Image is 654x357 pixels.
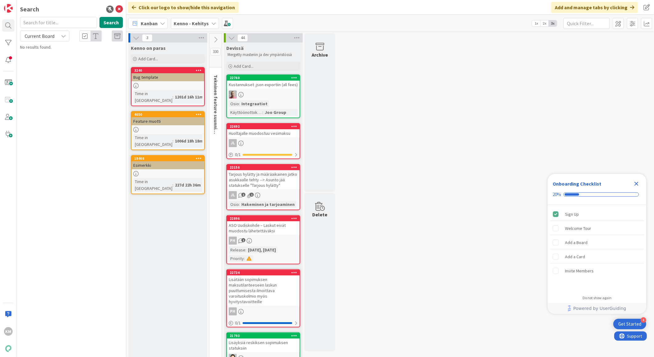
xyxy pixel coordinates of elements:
div: ASO Uudiskohde – Laskut eivät muodostu lähetettäväksi [227,221,300,235]
div: Footer [548,303,646,314]
img: avatar [4,344,13,353]
div: 22896 [230,216,300,221]
div: Add a Board is incomplete. [550,236,644,249]
div: 1006d 18h 18m [173,138,204,144]
div: Huoltajalle muodostuu vesimaksu [227,129,300,137]
div: 18466 [131,156,204,161]
div: Sign Up [565,211,579,218]
span: Kenno on paras [131,45,166,51]
div: Archive [312,51,328,58]
div: Lisäyksiä reskiksen sopimuksen statuksiin [227,339,300,352]
span: 0 / 1 [235,151,241,158]
div: 0/1 [227,319,300,327]
div: 20% [553,192,561,197]
div: [DATE], [DATE] [246,247,277,253]
div: Time in [GEOGRAPHIC_DATA] [133,178,172,192]
span: 330 [210,48,221,55]
span: : [244,255,245,262]
div: 21793 [230,334,300,338]
span: 1 [250,193,254,197]
input: Search for title... [20,17,97,28]
div: HJ [227,90,300,98]
div: Checklist items [548,205,646,291]
input: Quick Filter... [563,18,610,29]
div: 22692Huoltajalle muodostuu vesimaksu [227,124,300,137]
button: Search [99,17,123,28]
div: 4650Feature muotti [131,112,204,125]
a: 4650Feature muottiTime in [GEOGRAPHIC_DATA]:1006d 18h 18m [131,111,205,150]
div: Time in [GEOGRAPHIC_DATA] [133,134,172,148]
div: JL [229,139,237,147]
div: Checklist progress: 20% [553,192,641,197]
img: HJ [229,90,237,98]
span: 0 / 1 [235,320,241,326]
div: Integraatiot [240,100,269,107]
a: 22896ASO Uudiskohde – Laskut eivät muodostu lähetettäväksiPHRelease:[DATE], [DATE]Priority: [226,215,300,264]
div: Delete [313,211,328,218]
img: Visit kanbanzone.com [4,4,13,13]
span: : [172,94,173,100]
span: : [239,201,240,208]
a: 22760Kustannukset .json exportiin (all fees)HJOsio:IntegraatiotKäyttöönottokriittisyys:Joo Group [226,74,300,118]
div: Käyttöönottokriittisyys [229,109,262,116]
div: 227d 22h 36m [173,182,202,188]
div: Time in [GEOGRAPHIC_DATA] [133,90,172,104]
div: Click our logo to show/hide this navigation [128,2,239,13]
div: Get Started [618,321,641,327]
span: Current Board [25,33,54,39]
div: Sign Up is complete. [550,207,644,221]
div: 21793 [227,333,300,339]
a: 3240Bug templateTime in [GEOGRAPHIC_DATA]:1201d 16h 11m [131,67,205,106]
div: 22156 [227,165,300,170]
div: 22734Lisätään sopimuksen maksutilanteeseen laskun puuttumisesta ilmoittava varoituskolmio myös hy... [227,270,300,306]
div: JL [227,191,300,199]
span: Support [13,1,28,8]
div: 22896 [227,216,300,221]
div: 18466 [134,156,204,161]
div: Tarjous hylätty ja määräaikainen jatko asukkaalle tehty --> Asunto jää statukselle "Tarjous hylätty" [227,170,300,189]
a: 18466EsimerkkiTime in [GEOGRAPHIC_DATA]:227d 22h 36m [131,155,205,194]
div: JL [229,191,237,199]
div: Bug template [131,73,204,81]
div: 22156Tarjous hylätty ja määräaikainen jatko asukkaalle tehty --> Asunto jää statukselle "Tarjous ... [227,165,300,189]
div: Release [229,247,245,253]
div: Add and manage tabs by clicking [551,2,638,13]
span: : [245,247,246,253]
div: Osio [229,201,239,208]
div: Priority [229,255,244,262]
div: 18466Esimerkki [131,156,204,169]
div: 3240 [131,68,204,73]
div: 22692 [230,124,300,129]
div: PH [227,307,300,315]
span: 44 [237,34,248,42]
span: : [239,100,240,107]
div: Hakeminen ja tarjoaminen [240,201,296,208]
div: Onboarding Checklist [553,180,601,187]
div: Welcome Tour [565,225,591,232]
span: Devissä [226,45,244,51]
div: Do not show again [583,295,612,300]
div: Add a Card is incomplete. [550,250,644,263]
span: 1 [241,193,245,197]
span: Add Card... [138,56,158,62]
div: Joo Group [263,109,288,116]
div: 22734 [227,270,300,275]
div: PH [227,237,300,245]
div: 3240 [134,68,204,73]
div: Welcome Tour is incomplete. [550,222,644,235]
div: Esimerkki [131,161,204,169]
div: KM [4,327,13,336]
div: 4 [641,317,646,323]
b: Kenno - Kehitys [174,20,209,26]
div: 22760 [227,75,300,81]
div: 0/1 [227,151,300,158]
div: JL [227,139,300,147]
span: 1x [532,20,540,26]
div: 21793Lisäyksiä reskiksen sopimuksen statuksiin [227,333,300,352]
a: 22692Huoltajalle muodostuu vesimaksuJL0/1 [226,123,300,159]
div: Invite Members [565,267,594,275]
span: Add Card... [234,63,253,69]
div: Kustannukset .json exportiin (all fees) [227,81,300,89]
div: 22760Kustannukset .json exportiin (all fees) [227,75,300,89]
span: Tekninen feature suunnittelu ja toteutus [213,75,219,167]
